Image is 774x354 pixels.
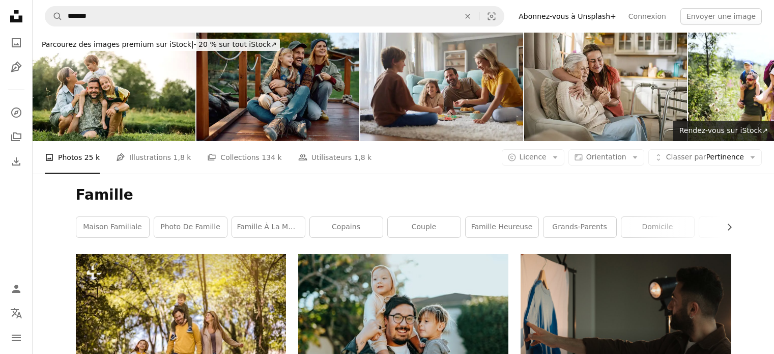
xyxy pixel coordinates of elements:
button: Langue [6,303,26,323]
span: 1,8 k [174,152,191,163]
a: Collections 134 k [207,141,281,174]
a: couple [388,217,461,237]
a: Connexion / S’inscrire [6,279,26,299]
a: Utilisateurs 1,8 k [298,141,372,174]
a: Collections [6,127,26,147]
button: faire défiler la liste vers la droite [720,217,731,237]
a: Photo de famille [154,217,227,237]
img: Famille insouciante profitant de passer un week-end dans la nature. [196,33,359,141]
a: copains [310,217,383,237]
form: Rechercher des visuels sur tout le site [45,6,504,26]
button: Recherche de visuels [479,7,504,26]
span: Parcourez des images premium sur iStock | [42,40,194,48]
a: bébé [699,217,772,237]
a: domicile [621,217,694,237]
a: Rendez-vous sur iStock↗ [673,121,774,141]
button: Envoyer une image [680,8,762,24]
img: daughter Assisting Senior Woman with Walker at home [524,33,687,141]
a: Photos [6,33,26,53]
a: famille à la maison [232,217,305,237]
a: Illustrations 1,8 k [116,141,191,174]
a: Historique de téléchargement [6,151,26,172]
button: Rechercher sur Unsplash [45,7,63,26]
a: Maison familiale [76,217,149,237]
h1: Famille [76,186,731,204]
span: Classer par [666,153,706,161]
a: Explorer [6,102,26,123]
button: Effacer [456,7,479,26]
img: Portrait of a happy family [33,33,195,141]
span: 134 k [262,152,281,163]
span: - 20 % sur tout iStock ↗ [42,40,277,48]
a: Abonnez-vous à Unsplash+ [512,8,622,24]
button: Orientation [568,149,644,166]
a: Parcourez des images premium sur iStock|- 20 % sur tout iStock↗ [33,33,286,57]
a: grands-parents [543,217,616,237]
a: homme en chemise blanche portant fille en chemise grise [298,319,508,329]
span: Rendez-vous sur iStock ↗ [679,126,768,134]
a: Connexion [622,8,672,24]
img: Des parents heureux et leurs enfants jouant à Ludo sur la moquette à la maison. [360,33,523,141]
button: Menu [6,328,26,348]
span: Orientation [586,153,626,161]
a: Du plaisir en famille tout l’été. Des parents qui passent du temps avec leurs enfants à l’extérieur. [76,319,286,329]
button: Classer parPertinence [648,149,762,166]
span: 1,8 k [354,152,371,163]
a: Illustrations [6,57,26,77]
span: Pertinence [666,152,744,162]
button: Licence [502,149,564,166]
a: famille heureuse [466,217,538,237]
span: Licence [520,153,547,161]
